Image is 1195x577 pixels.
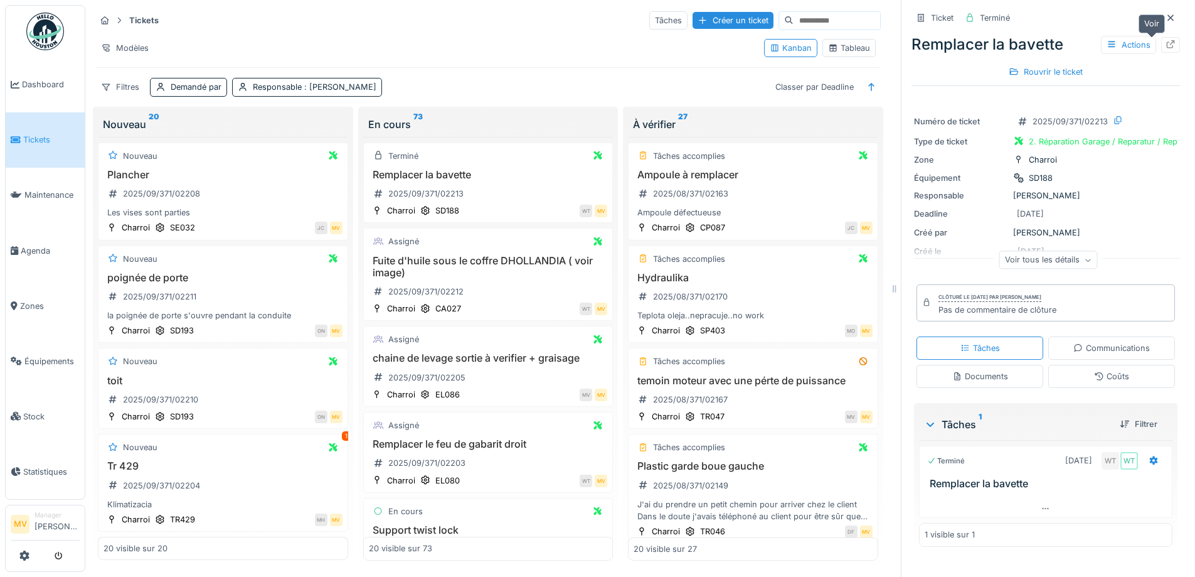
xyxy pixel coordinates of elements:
[388,372,465,384] div: 2025/09/371/02205
[952,370,1008,382] div: Documents
[860,411,873,423] div: MV
[315,411,327,423] div: ON
[1120,452,1138,470] div: WT
[634,310,873,321] div: Teplota oleja..nepracuje..no work
[23,411,80,423] span: Stock
[24,189,80,201] span: Maintenance
[860,222,873,234] div: MV
[845,526,858,538] div: DF
[653,253,725,265] div: Tâches accomplies
[770,42,812,54] div: Kanban
[595,389,607,401] div: MV
[315,514,327,526] div: MH
[653,355,725,367] div: Tâches accomplies
[700,411,725,423] div: TR047
[634,272,873,284] h3: Hydraulika
[170,325,194,337] div: SD193
[580,205,592,217] div: WT
[123,355,157,367] div: Nouveau
[369,352,608,364] h3: chaine de levage sortie à verifier + graisage
[95,39,154,57] div: Modèles
[653,150,725,162] div: Tâches accomplies
[634,460,873,472] h3: Plastic garde boue gauche
[634,542,697,554] div: 20 visible sur 27
[633,117,873,132] div: À vérifier
[123,150,157,162] div: Nouveau
[330,514,343,526] div: MV
[1033,116,1108,127] div: 2025/09/371/02213
[23,466,80,478] span: Statistiques
[388,235,419,247] div: Assigné
[342,431,351,441] div: 1
[595,303,607,315] div: MV
[999,251,1098,269] div: Voir tous les détails
[700,222,725,234] div: CP087
[6,389,85,444] a: Stock
[911,33,1180,56] div: Remplacer la bavette
[104,272,343,284] h3: poignée de porte
[6,278,85,333] a: Zones
[938,304,1056,316] div: Pas de commentaire de clôture
[980,12,1010,24] div: Terminé
[653,480,728,492] div: 2025/08/371/02149
[6,168,85,223] a: Maintenance
[20,300,80,312] span: Zones
[860,526,873,538] div: MV
[104,460,343,472] h3: Tr 429
[123,188,200,200] div: 2025/09/371/02208
[6,444,85,499] a: Statistiques
[1102,452,1119,470] div: WT
[123,291,196,303] div: 2025/09/371/02211
[653,394,728,406] div: 2025/08/371/02167
[1073,342,1150,354] div: Communications
[1115,416,1162,433] div: Filtrer
[388,419,419,431] div: Assigné
[330,325,343,337] div: MV
[653,291,728,303] div: 2025/08/371/02170
[123,394,198,406] div: 2025/09/371/02210
[435,303,461,315] div: CA027
[845,222,858,234] div: JC
[123,441,157,453] div: Nouveau
[11,515,29,534] li: MV
[845,325,858,337] div: MO
[122,325,150,337] div: Charroi
[652,222,680,234] div: Charroi
[914,227,1177,239] div: [PERSON_NAME]
[369,524,608,536] h3: Support twist lock
[979,417,982,432] sup: 1
[387,303,415,315] div: Charroi
[104,542,167,554] div: 20 visible sur 20
[924,417,1110,432] div: Tâches
[580,389,592,401] div: MV
[435,389,460,401] div: EL086
[413,117,423,132] sup: 73
[6,112,85,168] a: Tickets
[387,205,415,217] div: Charroi
[170,514,195,526] div: TR429
[302,82,376,92] span: : [PERSON_NAME]
[580,303,592,315] div: WT
[595,475,607,487] div: MV
[634,207,873,218] div: Ampoule défectueuse
[35,510,80,537] li: [PERSON_NAME]
[693,12,773,29] div: Créer un ticket
[927,456,965,466] div: Terminé
[103,117,343,132] div: Nouveau
[6,57,85,112] a: Dashboard
[914,172,1008,184] div: Équipement
[170,411,194,423] div: SD193
[914,227,1008,239] div: Créé par
[914,116,1008,127] div: Numéro de ticket
[22,78,80,90] span: Dashboard
[104,375,343,387] h3: toit
[653,441,725,453] div: Tâches accomplies
[388,188,464,200] div: 2025/09/371/02213
[914,190,1008,202] div: Responsable
[649,11,688,30] div: Tâches
[828,42,870,54] div: Tableau
[104,169,343,181] h3: Plancher
[104,310,343,321] div: la poignée de porte s'ouvre pendant la conduite
[123,253,157,265] div: Nouveau
[122,222,150,234] div: Charroi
